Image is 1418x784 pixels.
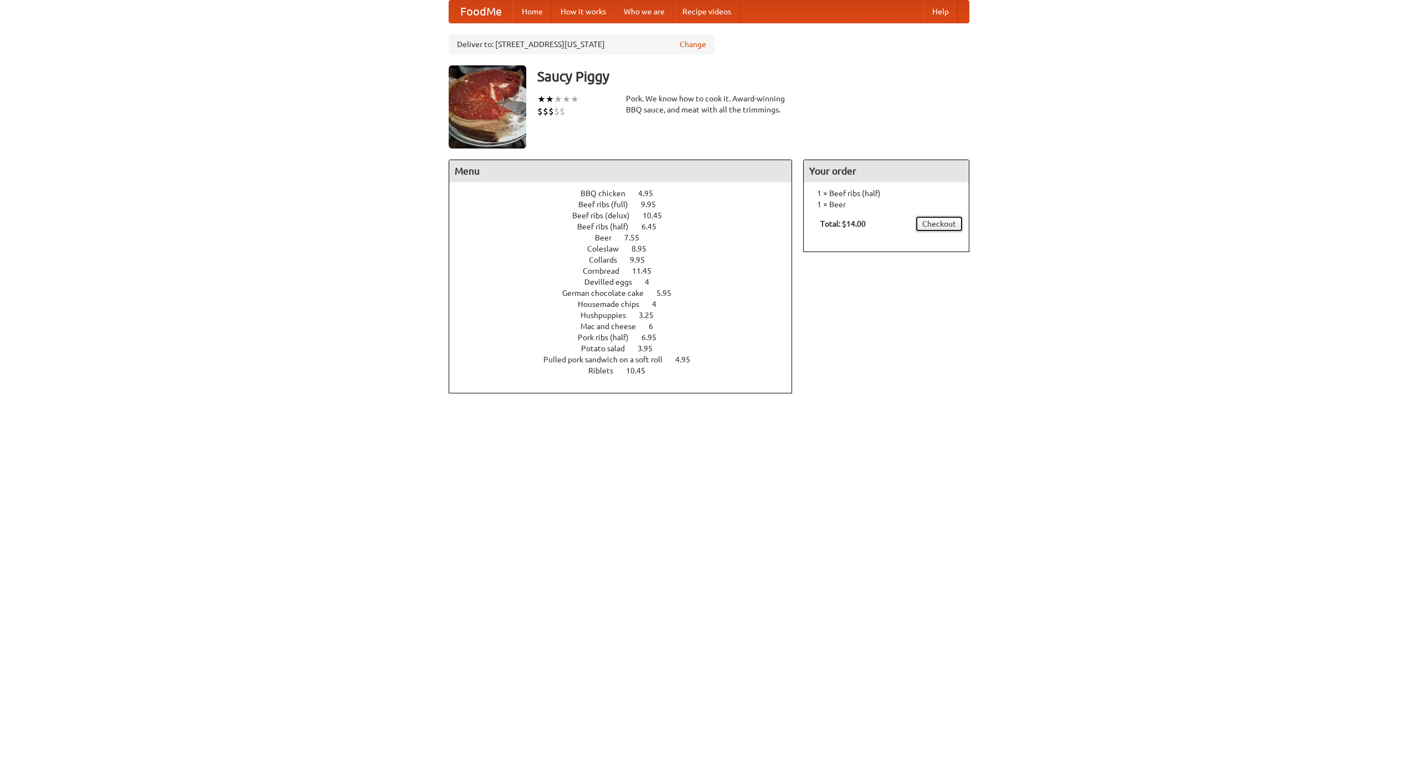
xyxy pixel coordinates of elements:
span: Hushpuppies [580,311,637,320]
a: Checkout [915,216,963,232]
span: 4 [645,278,660,286]
a: Hushpuppies 3.25 [580,311,674,320]
span: Pork ribs (half) [578,333,640,342]
a: Coleslaw 8.95 [587,244,667,253]
span: 8.95 [631,244,657,253]
a: Beef ribs (half) 6.45 [577,222,677,231]
li: $ [554,105,559,117]
span: 5.95 [656,289,682,298]
li: ★ [571,93,579,105]
a: Cornbread 11.45 [583,267,672,275]
a: Mac and cheese 6 [580,322,674,331]
span: Housemade chips [578,300,650,309]
img: angular.jpg [449,65,526,148]
a: Change [680,39,706,50]
span: 4.95 [675,355,701,364]
span: 3.95 [638,344,664,353]
span: 6.45 [641,222,667,231]
li: ★ [537,93,546,105]
a: Help [923,1,958,23]
span: 10.45 [643,211,673,220]
a: Potato salad 3.95 [581,344,673,353]
a: BBQ chicken 4.95 [580,189,674,198]
li: ★ [562,93,571,105]
a: Collards 9.95 [589,255,665,264]
a: How it works [552,1,615,23]
span: 6.95 [641,333,667,342]
span: Devilled eggs [584,278,643,286]
span: German chocolate cake [562,289,655,298]
span: 7.55 [624,233,650,242]
span: Riblets [588,366,624,375]
a: Pulled pork sandwich on a soft roll 4.95 [543,355,711,364]
li: ★ [546,93,554,105]
span: 4.95 [638,189,664,198]
a: Devilled eggs 4 [584,278,670,286]
span: 3.25 [639,311,665,320]
h4: Menu [449,160,792,182]
div: Pork. We know how to cook it. Award-winning BBQ sauce, and meat with all the trimmings. [626,93,792,115]
span: 4 [652,300,667,309]
a: German chocolate cake 5.95 [562,289,692,298]
li: 1 × Beer [809,199,963,210]
span: Potato salad [581,344,636,353]
span: Beer [595,233,623,242]
span: Beef ribs (delux) [572,211,641,220]
a: Beef ribs (full) 9.95 [578,200,676,209]
span: Collards [589,255,628,264]
span: 9.95 [630,255,656,264]
li: $ [559,105,565,117]
a: Beer 7.55 [595,233,660,242]
span: Coleslaw [587,244,630,253]
div: Deliver to: [STREET_ADDRESS][US_STATE] [449,34,715,54]
a: Pork ribs (half) 6.95 [578,333,677,342]
li: $ [543,105,548,117]
a: FoodMe [449,1,513,23]
span: 10.45 [626,366,656,375]
b: Total: $14.00 [820,219,866,228]
li: 1 × Beef ribs (half) [809,188,963,199]
li: ★ [554,93,562,105]
span: Pulled pork sandwich on a soft roll [543,355,674,364]
span: BBQ chicken [580,189,636,198]
a: Beef ribs (delux) 10.45 [572,211,682,220]
span: Beef ribs (half) [577,222,640,231]
h3: Saucy Piggy [537,65,969,88]
span: 11.45 [632,267,662,275]
a: Who we are [615,1,674,23]
a: Housemade chips 4 [578,300,677,309]
a: Riblets 10.45 [588,366,666,375]
span: Beef ribs (full) [578,200,639,209]
h4: Your order [804,160,969,182]
span: 6 [649,322,664,331]
span: Cornbread [583,267,630,275]
span: 9.95 [641,200,667,209]
span: Mac and cheese [580,322,647,331]
li: $ [537,105,543,117]
a: Home [513,1,552,23]
li: $ [548,105,554,117]
a: Recipe videos [674,1,740,23]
